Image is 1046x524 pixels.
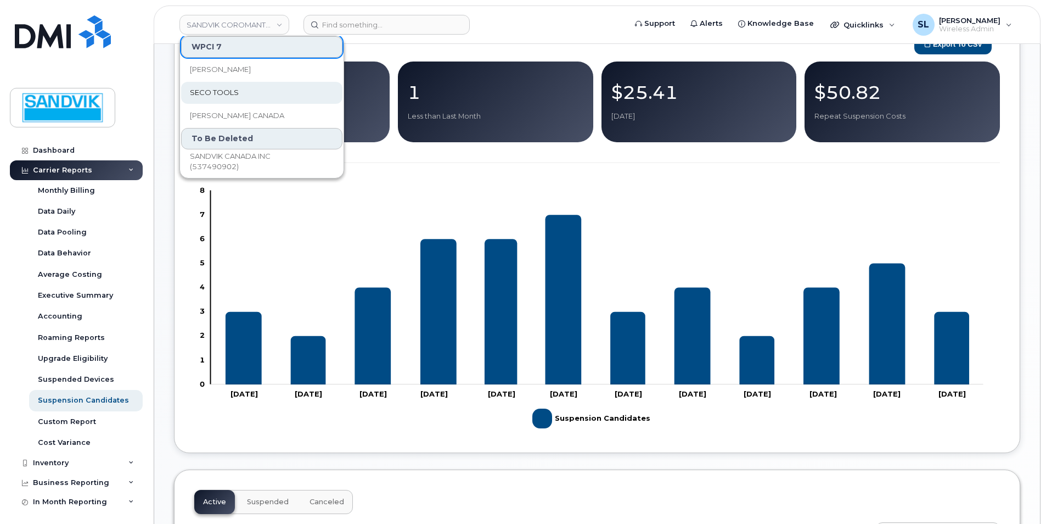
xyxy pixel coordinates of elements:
a: Knowledge Base [730,13,822,35]
p: [DATE] [611,112,787,121]
tspan: [DATE] [295,389,322,398]
tspan: [DATE] [809,389,837,398]
span: Support [644,18,675,29]
tspan: 4 [200,282,205,291]
tspan: [DATE] [679,389,706,398]
tspan: [DATE] [744,389,771,398]
span: Quicklinks [843,20,884,29]
span: Suspended [247,498,289,506]
div: Quicklinks [823,14,903,36]
span: Wireless Admin [939,25,1000,34]
tspan: [DATE] [938,389,966,398]
tspan: 5 [200,258,205,267]
a: SANDVIK COROMANT CANADA INC [179,15,289,35]
tspan: 1 [200,355,205,364]
span: [PERSON_NAME] [939,16,1000,25]
tspan: 8 [200,186,205,194]
span: Alerts [700,18,723,29]
p: $25.41 [611,82,787,102]
tspan: 7 [200,210,205,219]
span: SECO TOOLS [190,87,239,98]
input: Find something... [303,15,470,35]
a: SANDVIK CANADA INC (537490902) [181,150,342,172]
button: Export to CSV [914,34,992,54]
div: To Be Deleted [181,128,342,149]
tspan: 0 [200,380,205,388]
tspan: [DATE] [550,389,577,398]
a: [PERSON_NAME] [181,59,342,81]
tspan: 2 [200,331,205,340]
tspan: [DATE] [359,389,387,398]
div: WPCI 7 [181,36,342,58]
tspan: 3 [200,306,205,315]
tspan: [DATE] [488,389,515,398]
a: [PERSON_NAME] CANADA [181,105,342,127]
span: SL [918,18,929,31]
g: Legend [532,404,650,433]
tspan: [DATE] [873,389,901,398]
span: SANDVIK CANADA INC (537490902) [190,151,316,172]
p: Less than Last Month [408,112,583,121]
p: $50.82 [814,82,990,102]
span: [PERSON_NAME] CANADA [190,110,284,121]
p: Repeat Suspension Costs [814,112,990,121]
p: 1 [408,82,583,102]
tspan: [DATE] [230,389,258,398]
tspan: [DATE] [420,389,448,398]
tspan: 6 [200,234,205,243]
span: Knowledge Base [747,18,814,29]
g: Chart [200,186,983,433]
tspan: [DATE] [615,389,642,398]
span: Canceled [310,498,344,506]
div: Stacy Lewis [905,14,1020,36]
g: Suspension Candidates [532,404,650,433]
a: SECO TOOLS [181,82,342,104]
a: Alerts [683,13,730,35]
a: Support [627,13,683,35]
span: [PERSON_NAME] [190,64,251,75]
